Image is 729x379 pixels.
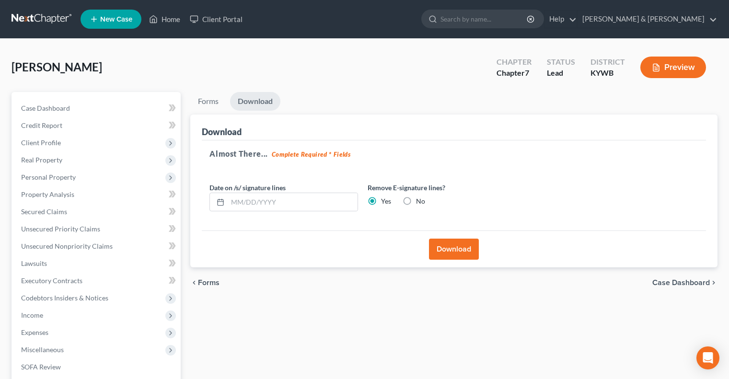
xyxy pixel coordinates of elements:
input: Search by name... [440,10,528,28]
a: Lawsuits [13,255,181,272]
span: Codebtors Insiders & Notices [21,294,108,302]
span: Unsecured Priority Claims [21,225,100,233]
span: Personal Property [21,173,76,181]
div: Lead [547,68,575,79]
strong: Complete Required * Fields [272,150,351,158]
span: Unsecured Nonpriority Claims [21,242,113,250]
span: Miscellaneous [21,345,64,354]
i: chevron_left [190,279,198,287]
button: Preview [640,57,706,78]
div: Chapter [497,68,532,79]
a: Executory Contracts [13,272,181,289]
span: Credit Report [21,121,62,129]
span: Property Analysis [21,190,74,198]
span: Case Dashboard [652,279,710,287]
span: Forms [198,279,220,287]
a: Unsecured Nonpriority Claims [13,238,181,255]
span: Income [21,311,43,319]
a: Credit Report [13,117,181,134]
a: Client Portal [185,11,247,28]
div: Open Intercom Messenger [696,346,719,369]
span: Secured Claims [21,207,67,216]
a: Secured Claims [13,203,181,220]
div: KYWB [590,68,625,79]
span: Executory Contracts [21,276,82,285]
span: Client Profile [21,138,61,147]
div: Status [547,57,575,68]
label: Remove E-signature lines? [368,183,516,193]
span: New Case [100,16,132,23]
span: Lawsuits [21,259,47,267]
button: Download [429,239,479,260]
span: 7 [525,68,529,77]
div: Download [202,126,242,138]
label: Yes [381,196,391,206]
a: SOFA Review [13,358,181,376]
a: Download [230,92,280,111]
a: Help [544,11,577,28]
a: Case Dashboard chevron_right [652,279,717,287]
span: SOFA Review [21,363,61,371]
span: Real Property [21,156,62,164]
i: chevron_right [710,279,717,287]
label: No [416,196,425,206]
span: [PERSON_NAME] [12,60,102,74]
a: Unsecured Priority Claims [13,220,181,238]
a: Forms [190,92,226,111]
div: District [590,57,625,68]
a: Property Analysis [13,186,181,203]
button: chevron_left Forms [190,279,232,287]
span: Expenses [21,328,48,336]
a: Home [144,11,185,28]
a: Case Dashboard [13,100,181,117]
label: Date on /s/ signature lines [209,183,286,193]
input: MM/DD/YYYY [228,193,358,211]
span: Case Dashboard [21,104,70,112]
div: Chapter [497,57,532,68]
a: [PERSON_NAME] & [PERSON_NAME] [578,11,717,28]
h5: Almost There... [209,148,698,160]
